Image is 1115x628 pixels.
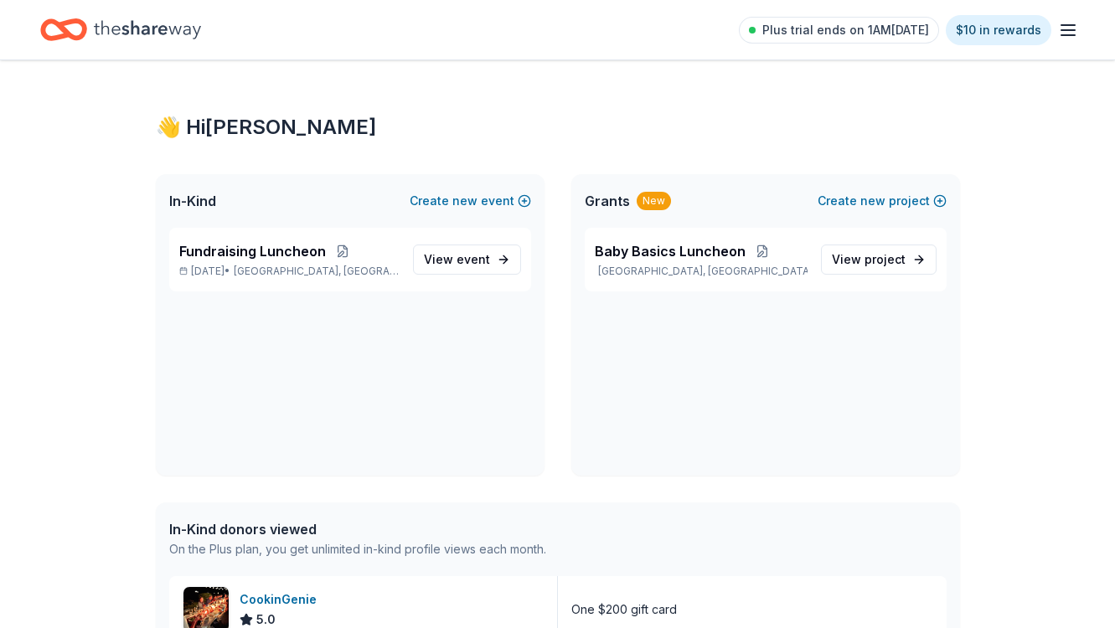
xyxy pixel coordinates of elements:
a: View event [413,245,521,275]
div: In-Kind donors viewed [169,519,546,539]
span: Grants [585,191,630,211]
span: Baby Basics Luncheon [595,241,746,261]
span: project [865,252,906,266]
button: Createnewproject [818,191,947,211]
div: One $200 gift card [571,600,677,620]
span: new [452,191,477,211]
span: Plus trial ends on 1AM[DATE] [762,20,929,40]
span: View [424,250,490,270]
a: Home [40,10,201,49]
span: [GEOGRAPHIC_DATA], [GEOGRAPHIC_DATA] [234,265,399,278]
a: $10 in rewards [946,15,1051,45]
span: new [860,191,885,211]
p: [GEOGRAPHIC_DATA], [GEOGRAPHIC_DATA] [595,265,808,278]
a: Plus trial ends on 1AM[DATE] [739,17,939,44]
div: New [637,192,671,210]
div: On the Plus plan, you get unlimited in-kind profile views each month. [169,539,546,559]
span: In-Kind [169,191,216,211]
p: [DATE] • [179,265,400,278]
span: View [832,250,906,270]
a: View project [821,245,937,275]
div: 👋 Hi [PERSON_NAME] [156,114,960,141]
span: Fundraising Luncheon [179,241,326,261]
button: Createnewevent [410,191,531,211]
span: event [457,252,490,266]
div: CookinGenie [240,589,323,610]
